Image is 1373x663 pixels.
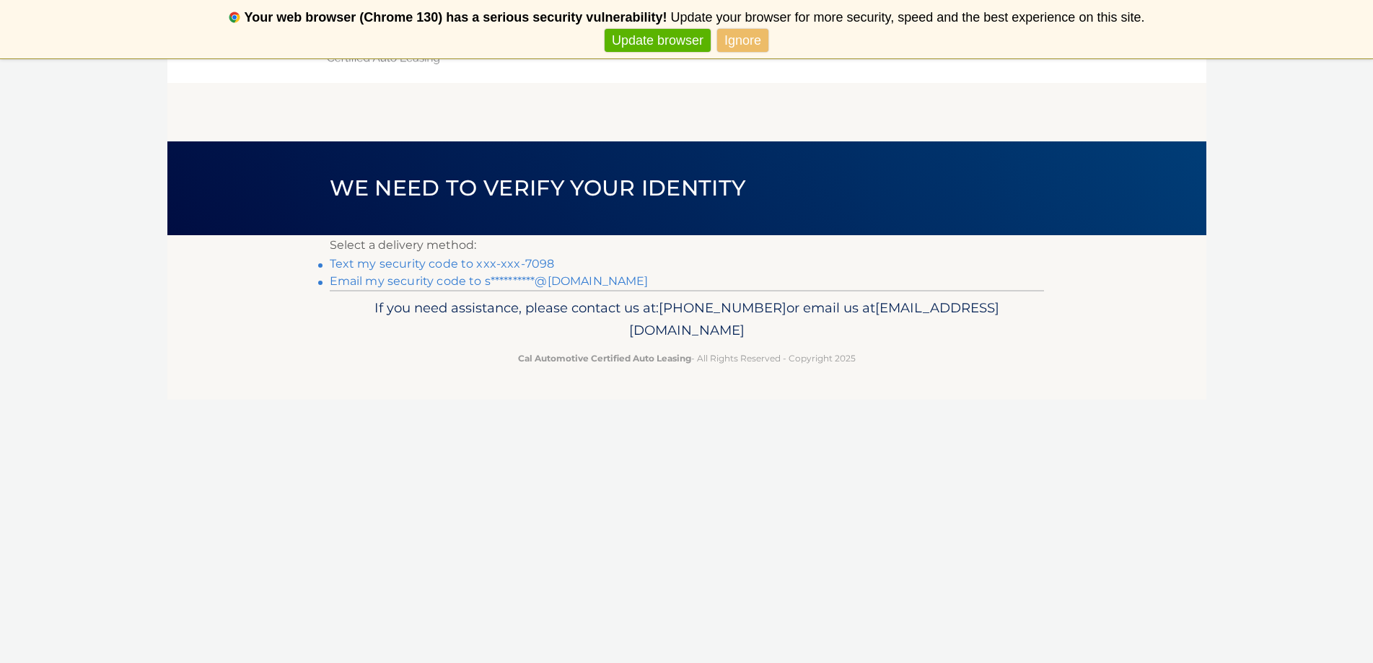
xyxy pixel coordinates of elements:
[717,29,768,53] a: Ignore
[339,351,1035,366] p: - All Rights Reserved - Copyright 2025
[330,257,555,271] a: Text my security code to xxx-xxx-7098
[330,175,746,201] span: We need to verify your identity
[659,299,786,316] span: [PHONE_NUMBER]
[339,297,1035,343] p: If you need assistance, please contact us at: or email us at
[670,10,1144,25] span: Update your browser for more security, speed and the best experience on this site.
[245,10,667,25] b: Your web browser (Chrome 130) has a serious security vulnerability!
[330,235,1044,255] p: Select a delivery method:
[518,353,691,364] strong: Cal Automotive Certified Auto Leasing
[605,29,711,53] a: Update browser
[330,274,649,288] a: Email my security code to s**********@[DOMAIN_NAME]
